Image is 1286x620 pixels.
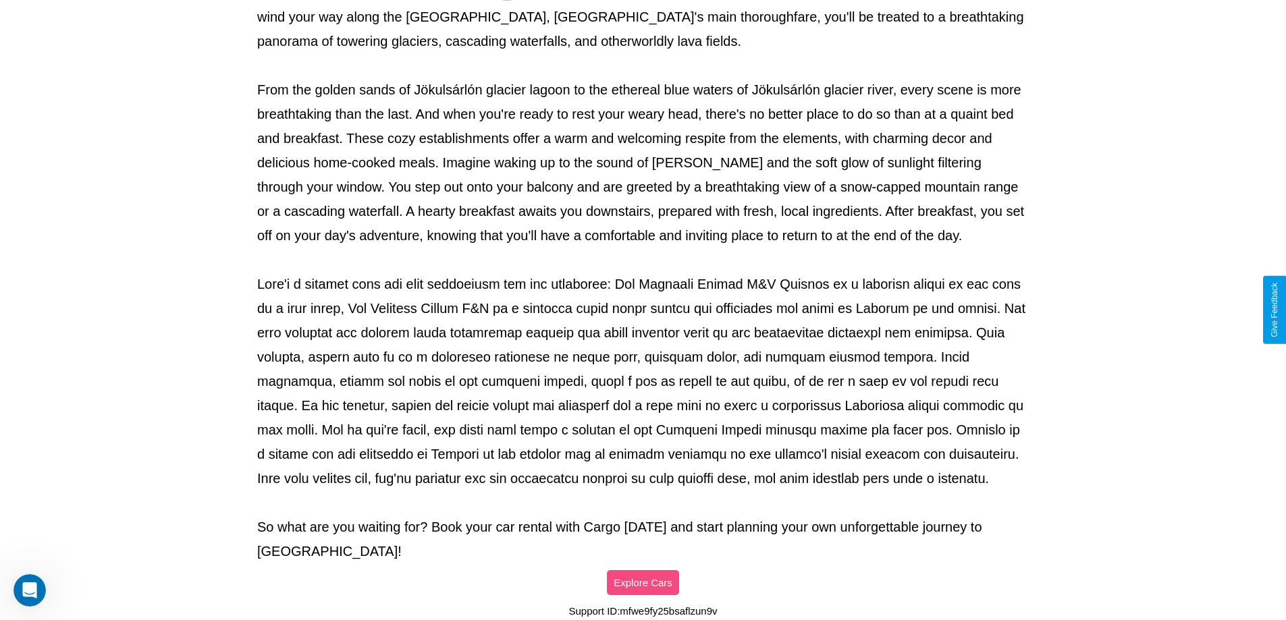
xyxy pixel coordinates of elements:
[14,574,46,607] iframe: Intercom live chat
[568,602,717,620] p: Support ID: mfwe9fy25bsaflzun9v
[1270,283,1279,337] div: Give Feedback
[607,570,679,595] button: Explore Cars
